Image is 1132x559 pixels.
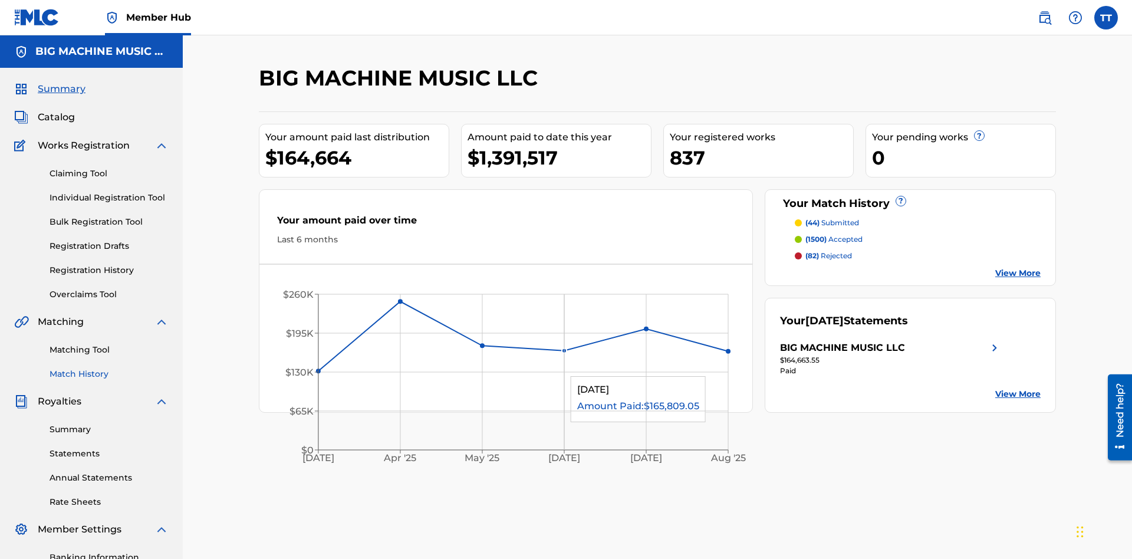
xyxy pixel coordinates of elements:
[805,234,863,245] p: accepted
[1064,6,1087,29] div: Help
[126,11,191,24] span: Member Hub
[14,110,75,124] a: CatalogCatalog
[780,341,1002,376] a: BIG MACHINE MUSIC LLCright chevron icon$164,663.55Paid
[710,453,746,464] tspan: Aug '25
[14,9,60,26] img: MLC Logo
[105,11,119,25] img: Top Rightsholder
[154,522,169,537] img: expand
[805,218,820,227] span: (44)
[805,218,859,228] p: submitted
[50,264,169,277] a: Registration History
[14,82,28,96] img: Summary
[38,110,75,124] span: Catalog
[805,314,844,327] span: [DATE]
[384,453,417,464] tspan: Apr '25
[38,522,121,537] span: Member Settings
[50,496,169,508] a: Rate Sheets
[38,82,85,96] span: Summary
[302,453,334,464] tspan: [DATE]
[154,394,169,409] img: expand
[896,196,906,206] span: ?
[468,130,651,144] div: Amount paid to date this year
[780,366,1002,376] div: Paid
[995,388,1041,400] a: View More
[50,448,169,460] a: Statements
[995,267,1041,279] a: View More
[670,130,853,144] div: Your registered works
[1099,370,1132,466] iframe: Resource Center
[50,216,169,228] a: Bulk Registration Tool
[50,344,169,356] a: Matching Tool
[795,234,1041,245] a: (1500) accepted
[14,110,28,124] img: Catalog
[780,355,1002,366] div: $164,663.55
[872,130,1055,144] div: Your pending works
[1038,11,1052,25] img: search
[988,341,1002,355] img: right chevron icon
[780,313,908,329] div: Your Statements
[285,367,314,378] tspan: $130K
[14,522,28,537] img: Member Settings
[38,394,81,409] span: Royalties
[38,139,130,153] span: Works Registration
[549,453,581,464] tspan: [DATE]
[277,234,735,246] div: Last 6 months
[50,472,169,484] a: Annual Statements
[50,423,169,436] a: Summary
[50,368,169,380] a: Match History
[805,251,852,261] p: rejected
[795,218,1041,228] a: (44) submitted
[1033,6,1057,29] a: Public Search
[50,288,169,301] a: Overclaims Tool
[286,328,314,339] tspan: $195K
[1094,6,1118,29] div: User Menu
[780,196,1041,212] div: Your Match History
[795,251,1041,261] a: (82) rejected
[14,315,29,329] img: Matching
[805,251,819,260] span: (82)
[35,45,169,58] h5: BIG MACHINE MUSIC LLC
[872,144,1055,171] div: 0
[631,453,663,464] tspan: [DATE]
[283,289,314,300] tspan: $260K
[289,406,314,417] tspan: $65K
[154,315,169,329] img: expand
[301,445,314,456] tspan: $0
[1068,11,1082,25] img: help
[975,131,984,140] span: ?
[1077,514,1084,550] div: Drag
[14,139,29,153] img: Works Registration
[154,139,169,153] img: expand
[14,394,28,409] img: Royalties
[14,82,85,96] a: SummarySummary
[780,341,905,355] div: BIG MACHINE MUSIC LLC
[259,65,544,91] h2: BIG MACHINE MUSIC LLC
[14,45,28,59] img: Accounts
[465,453,500,464] tspan: May '25
[265,144,449,171] div: $164,664
[805,235,827,244] span: (1500)
[265,130,449,144] div: Your amount paid last distribution
[468,144,651,171] div: $1,391,517
[277,213,735,234] div: Your amount paid over time
[50,240,169,252] a: Registration Drafts
[50,167,169,180] a: Claiming Tool
[50,192,169,204] a: Individual Registration Tool
[670,144,853,171] div: 837
[1073,502,1132,559] iframe: Chat Widget
[38,315,84,329] span: Matching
